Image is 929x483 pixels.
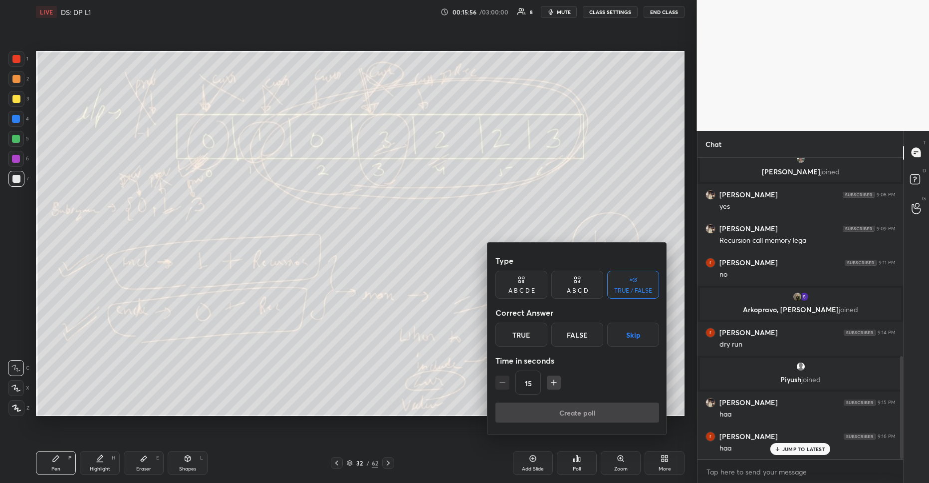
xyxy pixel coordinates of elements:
[567,288,588,294] div: A B C D
[495,251,659,271] div: Type
[495,323,547,347] div: True
[551,323,603,347] div: False
[614,288,652,294] div: TRUE / FALSE
[495,351,659,371] div: Time in seconds
[607,323,659,347] button: Skip
[495,303,659,323] div: Correct Answer
[508,288,535,294] div: A B C D E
